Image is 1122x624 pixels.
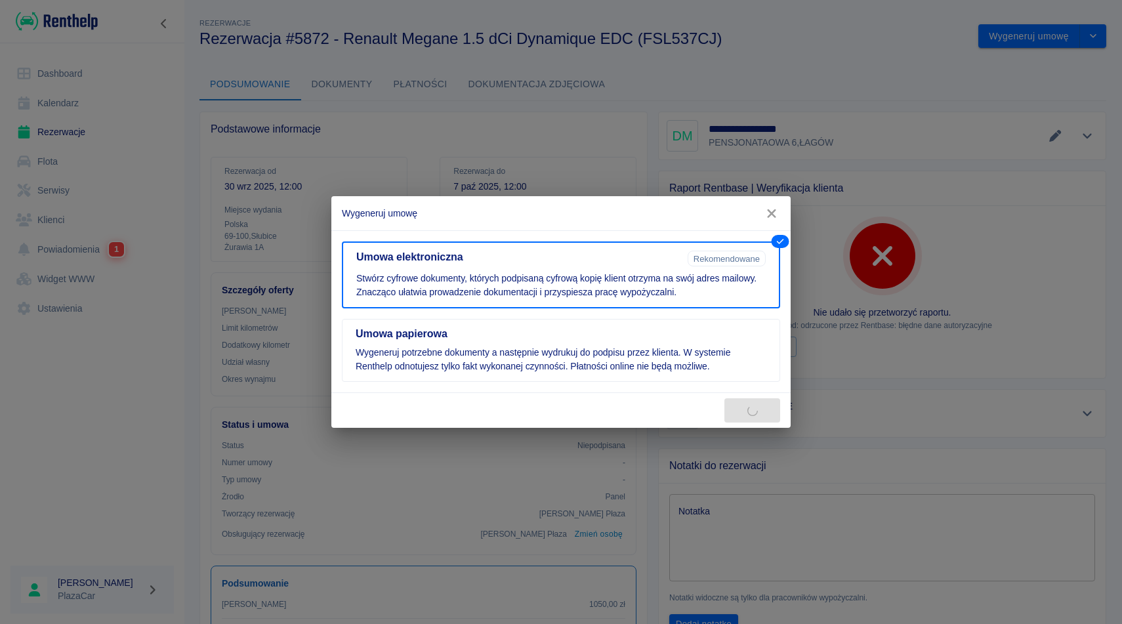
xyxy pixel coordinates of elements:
span: Rekomendowane [688,254,765,264]
h5: Umowa elektroniczna [356,251,682,264]
button: Umowa elektronicznaRekomendowaneStwórz cyfrowe dokumenty, których podpisaną cyfrową kopię klient ... [342,241,780,308]
h5: Umowa papierowa [356,327,766,341]
button: Umowa papierowaWygeneruj potrzebne dokumenty a następnie wydrukuj do podpisu przez klienta. W sys... [342,319,780,382]
h2: Wygeneruj umowę [331,196,791,230]
p: Wygeneruj potrzebne dokumenty a następnie wydrukuj do podpisu przez klienta. W systemie Renthelp ... [356,346,766,373]
p: Stwórz cyfrowe dokumenty, których podpisaną cyfrową kopię klient otrzyma na swój adres mailowy. Z... [356,272,766,299]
